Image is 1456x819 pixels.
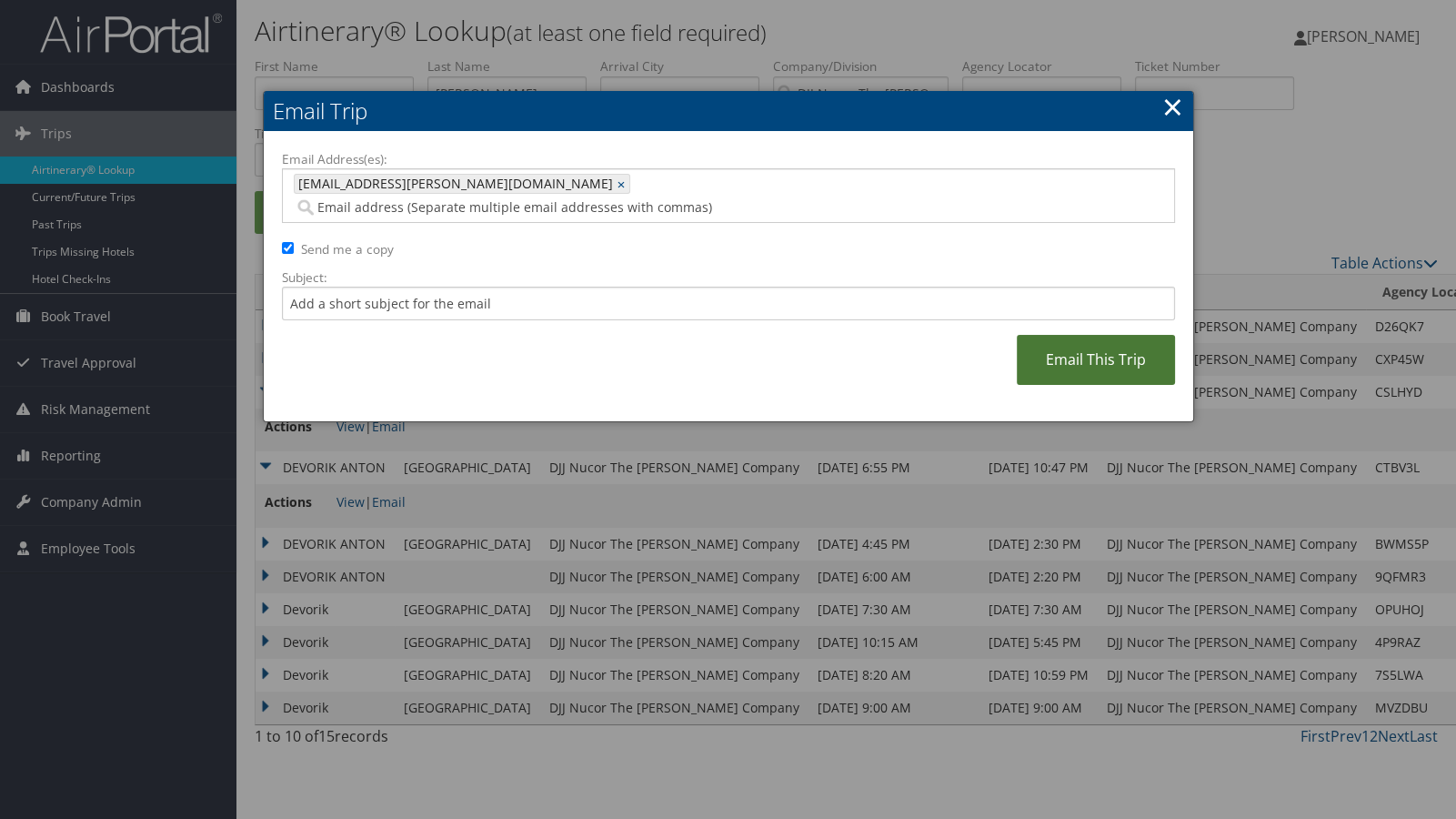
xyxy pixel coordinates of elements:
input: Email address (Separate multiple email addresses with commas) [294,198,992,217]
input: Add a short subject for the email [282,287,1175,320]
a: × [618,175,629,193]
label: Subject: [282,268,1175,287]
a: × [1162,88,1183,125]
a: Email This Trip [1017,335,1175,385]
label: Email Address(es): [282,150,1175,168]
label: Send me a copy [301,240,394,258]
h2: Email Trip [264,91,1193,131]
span: [EMAIL_ADDRESS][PERSON_NAME][DOMAIN_NAME] [295,175,613,193]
